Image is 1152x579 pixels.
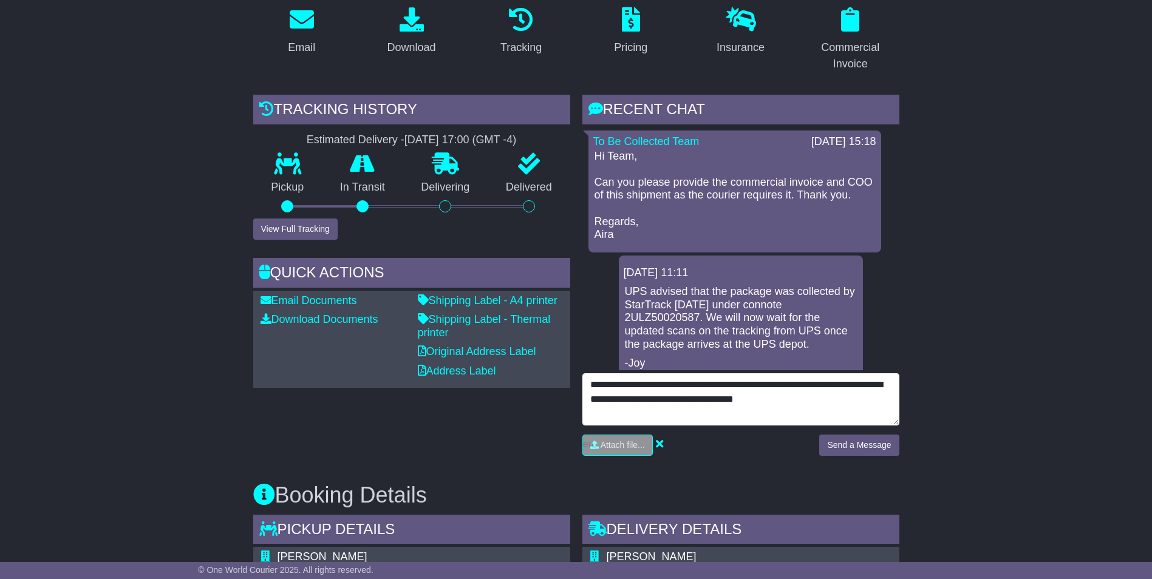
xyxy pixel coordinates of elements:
[387,39,435,56] div: Download
[492,3,550,60] a: Tracking
[488,181,570,194] p: Delivered
[379,3,443,60] a: Download
[404,134,516,147] div: [DATE] 17:00 (GMT -4)
[624,266,858,280] div: [DATE] 11:11
[595,150,875,242] p: Hi Team, Can you please provide the commercial invoice and COO of this shipment as the courier re...
[278,550,367,563] span: [PERSON_NAME]
[582,515,899,547] div: Delivery Details
[606,3,655,60] a: Pricing
[253,483,899,507] h3: Booking Details
[403,181,488,194] p: Delivering
[418,294,557,306] a: Shipping Label - A4 printer
[253,134,570,147] div: Estimated Delivery -
[418,313,551,339] a: Shipping Label - Thermal printer
[280,3,323,60] a: Email
[261,294,357,306] a: Email Documents
[811,135,876,149] div: [DATE] 15:18
[717,39,765,56] div: Insurance
[709,3,772,60] a: Insurance
[809,39,891,72] div: Commercial Invoice
[253,181,322,194] p: Pickup
[288,39,315,56] div: Email
[253,218,338,240] button: View Full Tracking
[253,515,570,547] div: Pickup Details
[500,39,542,56] div: Tracking
[253,95,570,127] div: Tracking history
[322,181,403,194] p: In Transit
[261,313,378,325] a: Download Documents
[625,285,857,351] p: UPS advised that the package was collected by StarTrack [DATE] under connote 2ULZ50020587. We wil...
[625,357,857,370] p: -Joy
[593,135,700,147] a: To Be Collected Team
[418,365,496,377] a: Address Label
[418,345,536,357] a: Original Address Label
[253,258,570,291] div: Quick Actions
[614,39,647,56] div: Pricing
[802,3,899,76] a: Commercial Invoice
[198,565,373,575] span: © One World Courier 2025. All rights reserved.
[607,550,697,563] span: [PERSON_NAME]
[819,435,899,456] button: Send a Message
[582,95,899,127] div: RECENT CHAT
